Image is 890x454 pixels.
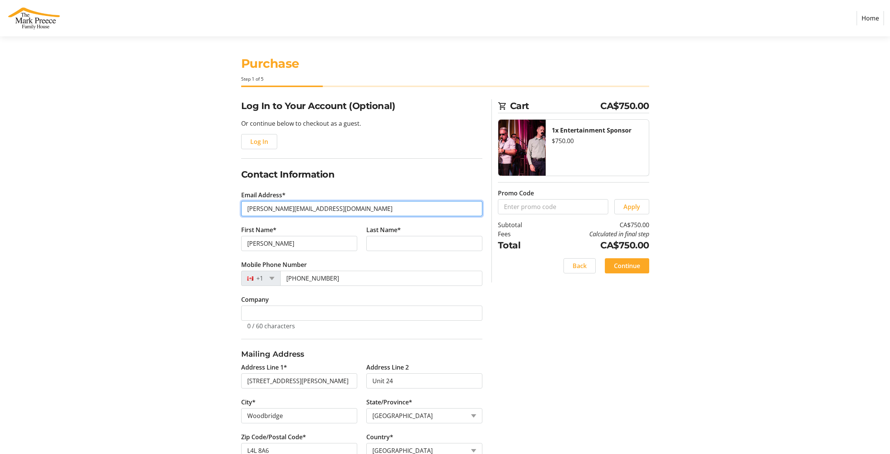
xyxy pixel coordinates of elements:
[498,189,534,198] label: Promo Code
[542,239,649,252] td: CA$750.00
[241,99,482,113] h2: Log In to Your Account (Optional)
[241,432,306,442] label: Zip Code/Postal Code*
[552,136,643,145] div: $750.00
[6,3,60,33] img: The Mark Preece Family House's Logo
[600,99,649,113] span: CA$750.00
[498,220,542,229] td: Subtotal
[241,76,649,83] div: Step 1 of 5
[250,137,268,146] span: Log In
[241,363,287,372] label: Address Line 1*
[241,119,482,128] p: Or continue below to checkout as a guest.
[241,408,357,423] input: City
[614,261,640,270] span: Continue
[552,126,631,134] strong: 1x Entertainment Sponsor
[241,225,276,234] label: First Name*
[366,225,401,234] label: Last Name*
[241,260,307,269] label: Mobile Phone Number
[241,168,482,181] h2: Contact Information
[241,55,649,73] h1: Purchase
[241,295,269,304] label: Company
[241,398,256,407] label: City*
[857,11,884,25] a: Home
[241,348,482,360] h3: Mailing Address
[366,363,409,372] label: Address Line 2
[623,202,640,211] span: Apply
[542,220,649,229] td: CA$750.00
[280,271,482,286] input: (506) 234-5678
[605,258,649,273] button: Continue
[241,190,286,200] label: Email Address*
[498,120,546,176] img: Entertainment Sponsor
[498,229,542,239] td: Fees
[366,432,393,442] label: Country*
[498,199,608,214] input: Enter promo code
[498,239,542,252] td: Total
[247,322,295,330] tr-character-limit: 0 / 60 characters
[564,258,596,273] button: Back
[614,199,649,214] button: Apply
[366,398,412,407] label: State/Province*
[241,373,357,388] input: Address
[573,261,587,270] span: Back
[542,229,649,239] td: Calculated in final step
[510,99,601,113] span: Cart
[241,134,277,149] button: Log In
